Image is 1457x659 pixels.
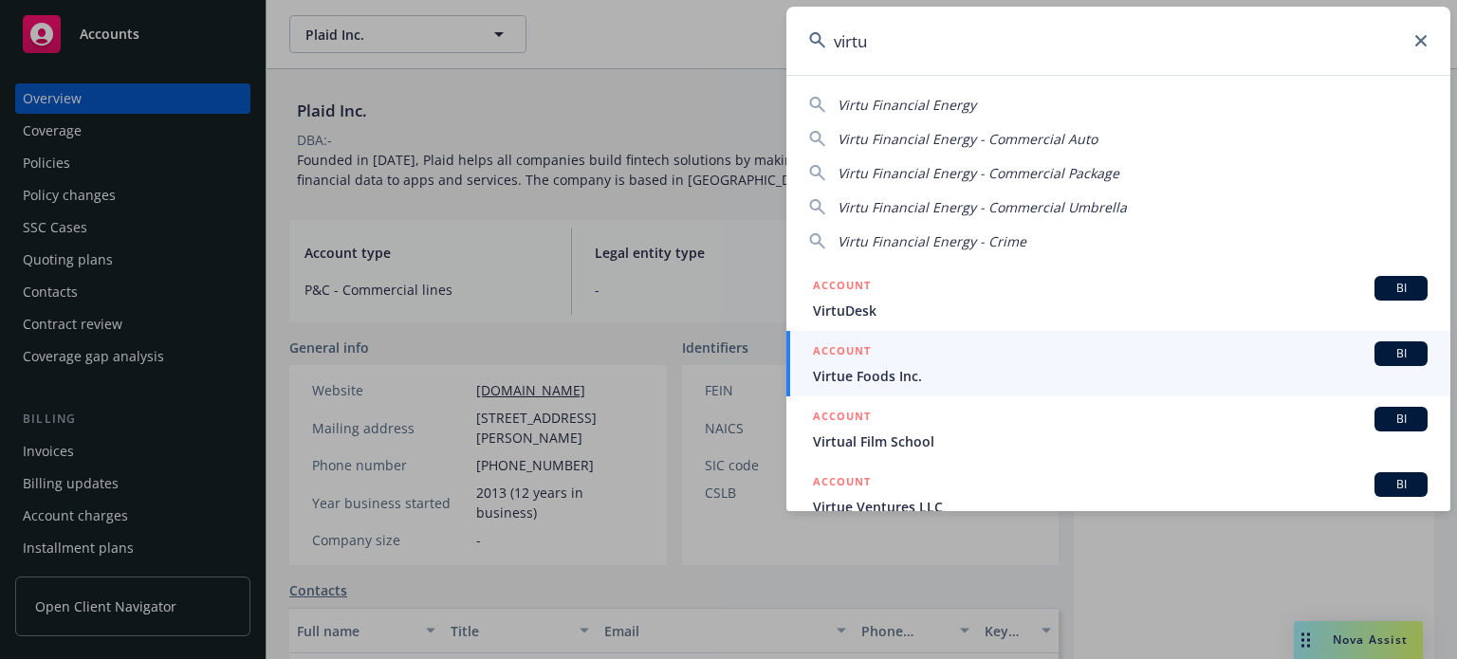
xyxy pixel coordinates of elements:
[786,265,1450,331] a: ACCOUNTBIVirtuDesk
[1382,345,1420,362] span: BI
[813,497,1428,517] span: Virtue Ventures LLC
[1382,280,1420,297] span: BI
[786,396,1450,462] a: ACCOUNTBIVirtual Film School
[838,96,976,114] span: Virtu Financial Energy
[1382,476,1420,493] span: BI
[813,431,1428,451] span: Virtual Film School
[838,164,1119,182] span: Virtu Financial Energy - Commercial Package
[838,198,1127,216] span: Virtu Financial Energy - Commercial Umbrella
[786,462,1450,527] a: ACCOUNTBIVirtue Ventures LLC
[813,276,871,299] h5: ACCOUNT
[786,7,1450,75] input: Search...
[786,331,1450,396] a: ACCOUNTBIVirtue Foods Inc.
[813,366,1428,386] span: Virtue Foods Inc.
[838,130,1097,148] span: Virtu Financial Energy - Commercial Auto
[813,301,1428,320] span: VirtuDesk
[838,232,1026,250] span: Virtu Financial Energy - Crime
[813,341,871,364] h5: ACCOUNT
[813,472,871,495] h5: ACCOUNT
[813,407,871,430] h5: ACCOUNT
[1382,411,1420,428] span: BI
